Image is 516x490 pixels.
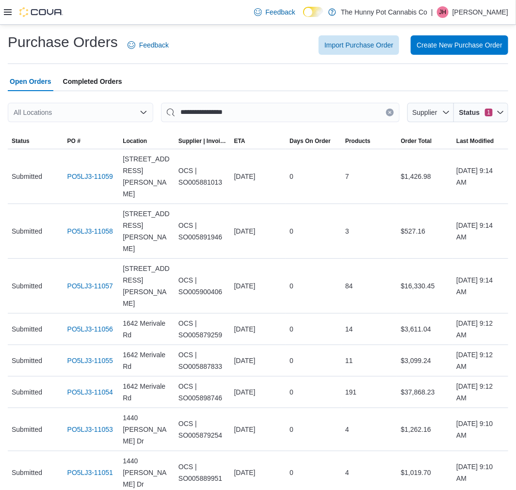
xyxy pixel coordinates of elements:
[12,171,42,182] span: Submitted
[12,386,42,398] span: Submitted
[452,314,508,345] div: [DATE] 9:12 AM
[230,221,286,241] div: [DATE]
[290,225,293,237] span: 0
[452,414,508,445] div: [DATE] 9:10 AM
[452,6,508,18] p: [PERSON_NAME]
[290,467,293,478] span: 0
[230,463,286,482] div: [DATE]
[452,377,508,408] div: [DATE] 9:12 AM
[123,153,171,200] span: [STREET_ADDRESS][PERSON_NAME]
[290,280,293,292] span: 0
[161,103,400,122] input: This is a search bar. After typing your query, hit enter to filter the results lower in the page.
[8,133,64,149] button: Status
[124,35,173,55] a: Feedback
[345,355,353,366] span: 11
[397,420,453,439] div: $1,262.16
[452,133,508,149] button: Last Modified
[324,40,393,50] span: Import Purchase Order
[139,40,169,50] span: Feedback
[397,167,453,186] div: $1,426.98
[290,424,293,435] span: 0
[67,137,81,145] span: PO #
[437,6,449,18] div: Jesse Hughes
[8,32,118,52] h1: Purchase Orders
[319,35,399,55] button: Import Purchase Order
[431,6,433,18] p: |
[123,455,171,490] span: 1440 [PERSON_NAME] Dr
[407,103,454,122] button: Supplier
[12,467,42,478] span: Submitted
[250,2,299,22] a: Feedback
[452,270,508,301] div: [DATE] 9:14 AM
[67,467,113,478] a: PO5LJ3-11051
[397,133,453,149] button: Order Total
[230,351,286,370] div: [DATE]
[345,225,349,237] span: 3
[397,351,453,370] div: $3,099.24
[175,345,230,376] div: OCS | SO005887833
[12,137,30,145] span: Status
[234,137,245,145] span: ETA
[345,137,371,145] span: Products
[290,323,293,335] span: 0
[175,414,230,445] div: OCS | SO005879254
[345,386,356,398] span: 191
[123,317,171,341] span: 1642 Merivale Rd
[123,208,171,254] span: [STREET_ADDRESS][PERSON_NAME]
[123,380,171,404] span: 1642 Merivale Rd
[67,323,113,335] a: PO5LJ3-11056
[175,270,230,301] div: OCS | SO005900406
[175,377,230,408] div: OCS | SO005898746
[12,280,42,292] span: Submitted
[123,349,171,372] span: 1642 Merivale Rd
[341,6,427,18] p: The Hunny Pot Cannabis Co
[123,263,171,309] span: [STREET_ADDRESS][PERSON_NAME]
[230,319,286,339] div: [DATE]
[230,167,286,186] div: [DATE]
[123,137,147,145] div: Location
[345,467,349,478] span: 4
[12,424,42,435] span: Submitted
[345,280,353,292] span: 84
[286,133,341,149] button: Days On Order
[397,276,453,296] div: $16,330.45
[12,323,42,335] span: Submitted
[290,386,293,398] span: 0
[290,137,331,145] span: Days On Order
[67,386,113,398] a: PO5LJ3-11054
[175,216,230,247] div: OCS | SO005891946
[63,72,122,91] span: Completed Orders
[175,314,230,345] div: OCS | SO005879259
[175,133,230,149] button: Supplier | Invoice Number
[452,457,508,488] div: [DATE] 9:10 AM
[140,109,147,116] button: Open list of options
[290,355,293,366] span: 0
[397,382,453,402] div: $37,868.23
[397,319,453,339] div: $3,611.04
[397,463,453,482] div: $1,019.70
[345,171,349,182] span: 7
[341,133,397,149] button: Products
[67,225,113,237] a: PO5LJ3-11058
[439,6,447,18] span: JH
[230,420,286,439] div: [DATE]
[485,109,493,116] span: 1 active filters
[452,161,508,192] div: [DATE] 9:14 AM
[67,280,113,292] a: PO5LJ3-11057
[456,137,494,145] span: Last Modified
[230,133,286,149] button: ETA
[64,133,119,149] button: PO #
[178,137,226,145] span: Supplier | Invoice Number
[411,35,508,55] button: Create New Purchase Order
[12,225,42,237] span: Submitted
[119,133,175,149] button: Location
[452,345,508,376] div: [DATE] 9:12 AM
[266,7,295,17] span: Feedback
[175,457,230,488] div: OCS | SO005889951
[386,109,394,116] button: Clear input
[397,221,453,241] div: $527.16
[19,7,63,17] img: Cova
[458,108,481,117] span: Status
